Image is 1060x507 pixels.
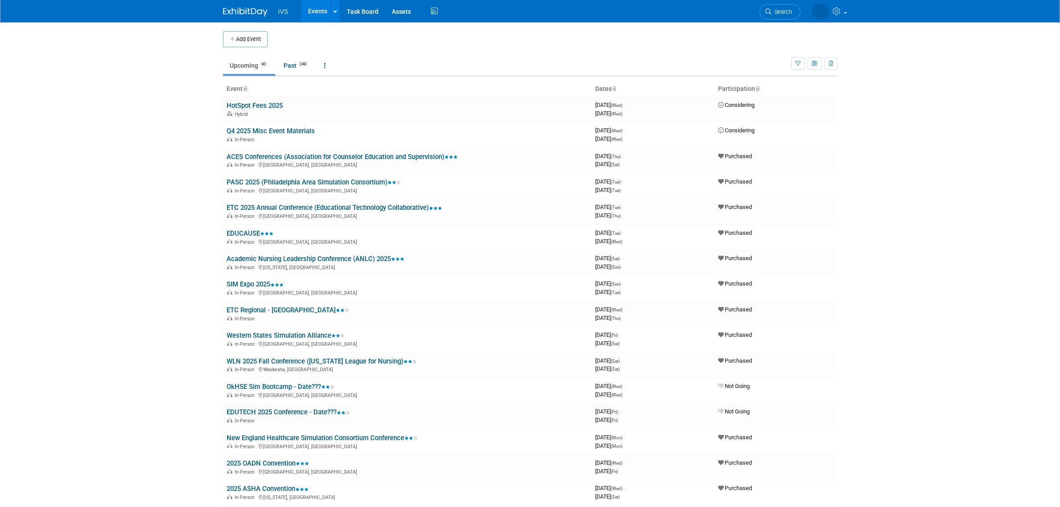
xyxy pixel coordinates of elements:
span: In-Person [235,393,257,398]
span: [DATE] [595,280,623,287]
span: (Thu) [611,213,621,218]
span: (Wed) [611,486,622,491]
a: ETC Regional - [GEOGRAPHIC_DATA] [227,306,349,314]
span: (Sun) [611,265,621,270]
span: - [624,127,625,134]
span: [DATE] [595,153,623,159]
a: Academic Nursing Leadership Conference (ANLC) 2025 [227,255,404,263]
span: [DATE] [595,485,625,491]
a: Sort by Participation Type [755,85,759,92]
span: [DATE] [595,417,618,423]
span: (Tue) [611,188,621,193]
span: (Tue) [611,180,621,184]
span: (Sat) [611,256,620,261]
span: [DATE] [595,383,625,389]
span: (Sat) [611,359,620,364]
span: 248 [297,61,309,68]
span: (Wed) [611,103,622,108]
span: - [624,102,625,108]
span: IVS [278,8,288,15]
span: - [621,255,622,262]
span: (Wed) [611,307,622,312]
span: Purchased [718,280,752,287]
span: (Wed) [611,384,622,389]
div: [US_STATE], [GEOGRAPHIC_DATA] [227,493,588,500]
span: Purchased [718,331,752,338]
span: In-Person [235,290,257,296]
span: (Wed) [611,393,622,397]
span: - [624,459,625,466]
span: [DATE] [595,442,622,449]
span: (Mon) [611,435,622,440]
span: [DATE] [595,204,623,210]
div: [GEOGRAPHIC_DATA], [GEOGRAPHIC_DATA] [227,212,588,219]
span: [DATE] [595,263,621,270]
a: ETC 2025 Annual Conference (Educational Technology Collaborative) [227,204,442,212]
a: PASC 2025 (Philadelphia Area Simulation Consortium) [227,178,401,186]
span: [DATE] [595,357,622,364]
span: - [622,153,623,159]
span: Search [742,8,762,15]
a: Search [730,4,771,20]
img: In-Person Event [227,265,232,269]
div: [GEOGRAPHIC_DATA], [GEOGRAPHIC_DATA] [227,161,588,168]
span: [DATE] [595,434,625,441]
span: (Fri) [611,409,618,414]
span: In-Person [235,316,257,322]
span: [DATE] [595,238,622,245]
span: (Wed) [611,239,622,244]
span: In-Person [235,188,257,194]
span: - [624,485,625,491]
img: In-Person Event [227,418,232,422]
span: - [622,229,623,236]
div: [GEOGRAPHIC_DATA], [GEOGRAPHIC_DATA] [227,442,588,450]
span: In-Person [235,162,257,168]
span: - [621,357,622,364]
span: In-Person [235,367,257,372]
span: In-Person [235,239,257,245]
a: EDUCAUSE [227,229,273,237]
span: [DATE] [595,161,620,168]
img: ExhibitDay [223,8,268,16]
div: [GEOGRAPHIC_DATA], [GEOGRAPHIC_DATA] [227,238,588,245]
span: Purchased [718,306,752,313]
span: - [622,204,623,210]
img: In-Person Event [227,444,232,448]
span: (Wed) [611,128,622,133]
span: (Tue) [611,290,621,295]
a: WLN 2025 Fall Conference ([US_STATE] League for Nursing) [227,357,417,365]
span: - [619,408,621,415]
a: Upcoming40 [223,57,275,74]
img: In-Person Event [227,239,232,244]
img: In-Person Event [227,393,232,397]
span: In-Person [235,213,257,219]
span: [DATE] [595,306,625,313]
span: [DATE] [595,127,625,134]
span: [DATE] [595,315,621,321]
span: [DATE] [595,212,621,219]
a: EDUTECH 2025 Conference - Date??? [227,408,350,416]
span: Purchased [718,485,752,491]
span: Considering [718,102,755,108]
a: Q4 2025 Misc Event Materials [227,127,315,135]
span: [DATE] [595,459,625,466]
a: OkHSE Sim Bootcamp - Date??? [227,383,334,391]
span: [DATE] [595,178,623,185]
a: 2025 ASHA Convention [227,485,309,493]
th: Dates [592,82,715,97]
img: In-Person Event [227,188,232,192]
button: Add Event [223,31,268,47]
span: - [624,306,625,313]
span: (Sat) [611,495,620,499]
span: (Fri) [611,333,618,338]
span: [DATE] [595,229,623,236]
span: Not Going [718,408,750,415]
span: - [619,331,621,338]
span: In-Person [235,444,257,450]
span: Purchased [718,434,752,441]
a: HotSpot Fees 2025 [227,102,283,110]
span: (Fri) [611,469,618,474]
span: [DATE] [595,391,622,398]
a: New England Healthcare Simulation Consortium Conference [227,434,418,442]
span: (Wed) [611,111,622,116]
